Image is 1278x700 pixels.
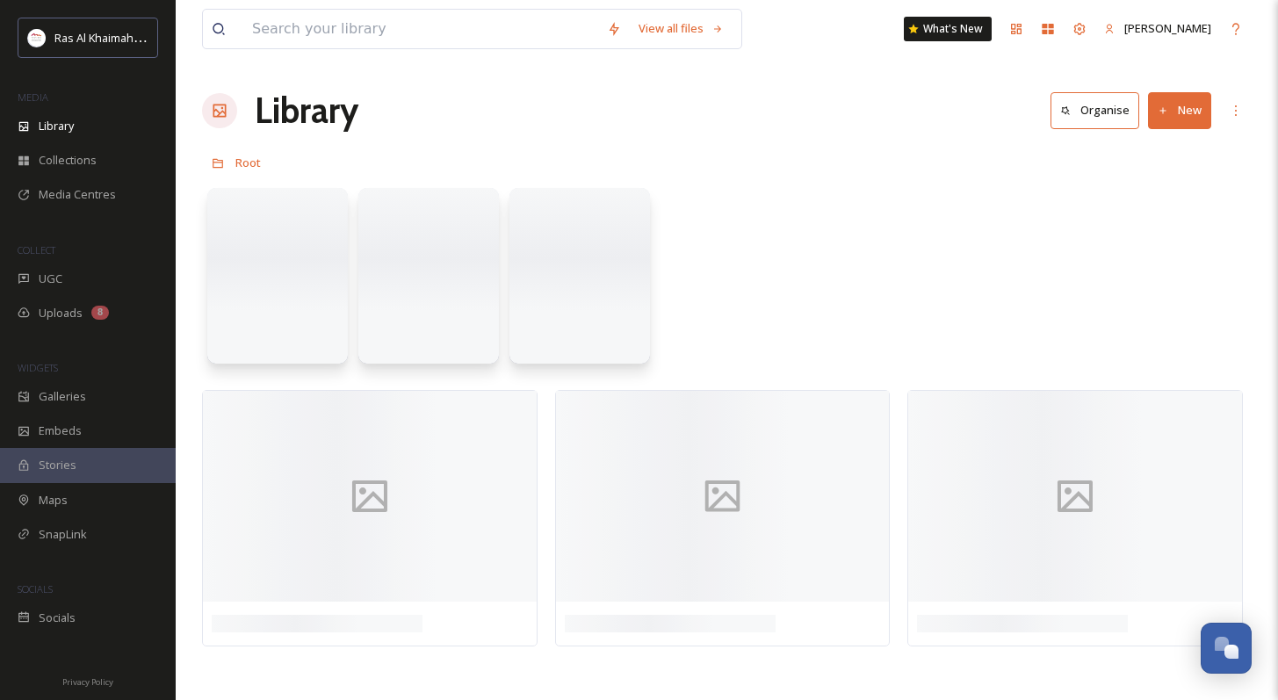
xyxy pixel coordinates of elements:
[39,118,74,134] span: Library
[39,422,82,439] span: Embeds
[255,84,358,137] a: Library
[1095,11,1220,46] a: [PERSON_NAME]
[62,670,113,691] a: Privacy Policy
[1051,92,1139,128] button: Organise
[39,271,62,287] span: UGC
[39,492,68,509] span: Maps
[1124,20,1211,36] span: [PERSON_NAME]
[39,526,87,543] span: SnapLink
[39,610,76,626] span: Socials
[1051,92,1148,128] a: Organise
[62,676,113,688] span: Privacy Policy
[91,306,109,320] div: 8
[18,582,53,595] span: SOCIALS
[18,361,58,374] span: WIDGETS
[39,457,76,473] span: Stories
[18,90,48,104] span: MEDIA
[39,388,86,405] span: Galleries
[54,29,303,46] span: Ras Al Khaimah Tourism Development Authority
[39,305,83,321] span: Uploads
[904,17,992,41] a: What's New
[1148,92,1211,128] button: New
[18,243,55,256] span: COLLECT
[630,11,733,46] a: View all files
[28,29,46,47] img: Logo_RAKTDA_RGB-01.png
[235,152,261,173] a: Root
[235,155,261,170] span: Root
[243,10,598,48] input: Search your library
[39,152,97,169] span: Collections
[1201,623,1252,674] button: Open Chat
[39,186,116,203] span: Media Centres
